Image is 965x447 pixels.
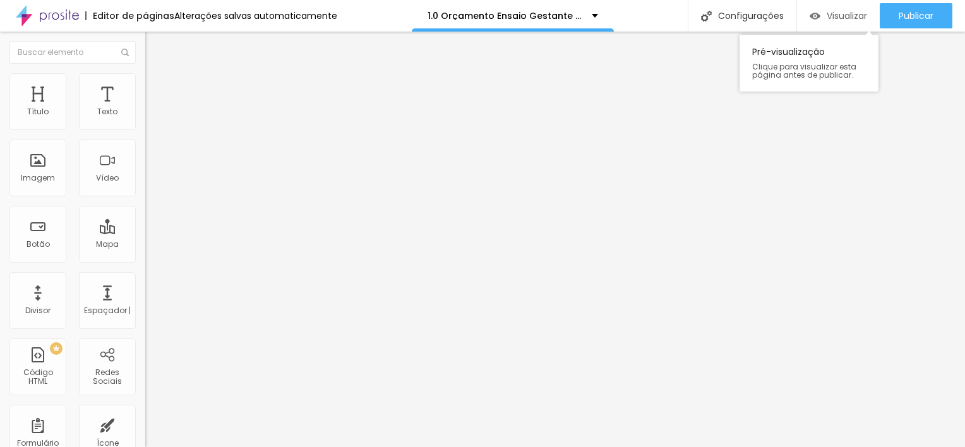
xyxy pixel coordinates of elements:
div: Código HTML [13,368,63,386]
font: Configurações [718,11,784,20]
div: Vídeo [96,174,119,182]
p: 1.0 Orçamento Ensaio Gestante 2025 [428,11,582,20]
input: Buscar elemento [9,41,136,64]
div: Redes Sociais [82,368,132,386]
img: Ícone [121,49,129,56]
div: Texto [97,107,117,116]
div: Imagem [21,174,55,182]
div: Espaçador | [84,306,131,315]
img: view-1.svg [810,11,820,21]
img: Ícone [701,11,712,21]
span: Visualizar [827,11,867,21]
div: Botão [27,240,50,249]
button: Visualizar [797,3,880,28]
div: Divisor [25,306,51,315]
span: Publicar [899,11,933,21]
div: Alterações salvas automaticamente [174,11,337,20]
span: Clique para visualizar esta página antes de publicar. [752,63,866,79]
div: Editor de páginas [85,11,174,20]
font: Pré-visualização [752,45,825,58]
div: Título [27,107,49,116]
button: Publicar [880,3,952,28]
div: Mapa [96,240,119,249]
